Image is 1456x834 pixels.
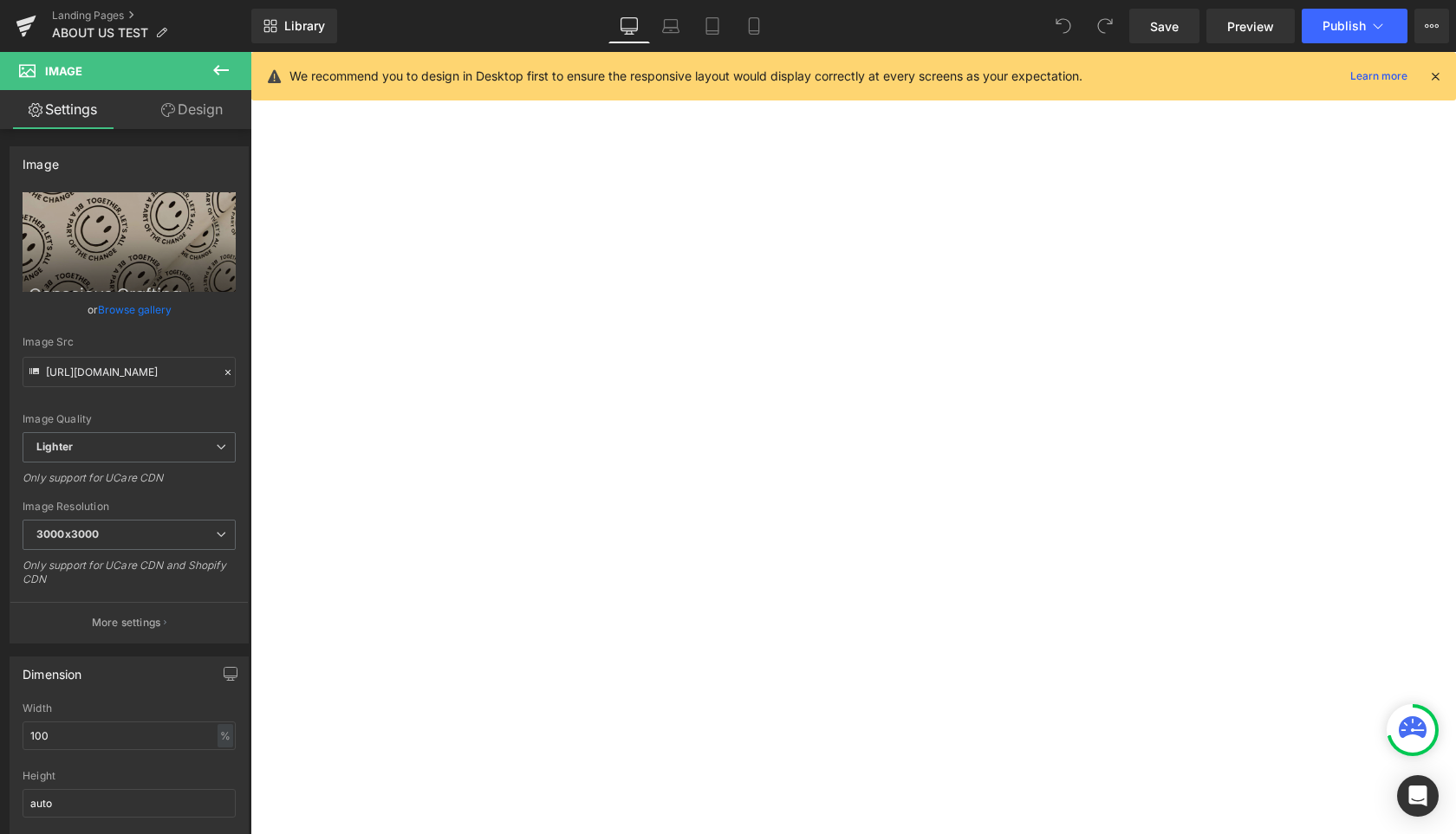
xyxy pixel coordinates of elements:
[23,301,236,319] div: or
[23,147,59,171] div: Image
[251,9,337,43] a: New Library
[289,67,1082,86] p: We recommend you to design in Desktop first to ensure the responsive layout would display correct...
[129,90,255,129] a: Design
[1397,775,1439,817] div: Open Intercom Messenger
[45,64,82,78] span: Image
[52,26,148,40] span: ABOUT US TEST
[36,527,99,540] b: 3000x3000
[1150,17,1179,36] span: Save
[23,559,236,598] div: Only support for UCare CDN and Shopify CDN
[23,357,236,387] input: Link
[284,18,325,34] span: Library
[23,657,82,682] div: Dimension
[23,721,236,750] input: auto
[1323,19,1366,33] span: Publish
[608,9,650,43] a: Desktop
[1414,9,1449,43] button: More
[1227,17,1274,36] span: Preview
[23,471,236,496] div: Only support for UCare CDN
[23,413,236,425] div: Image Quality
[650,9,692,43] a: Laptop
[23,336,236,348] div: Image Src
[92,615,161,630] p: More settings
[36,440,73,453] b: Lighter
[1206,9,1295,43] a: Preview
[52,9,251,23] a: Landing Pages
[23,789,236,818] input: auto
[1343,66,1414,87] a: Learn more
[1088,9,1122,43] button: Redo
[733,9,775,43] a: Mobile
[23,501,236,513] div: Image Resolution
[10,602,248,643] button: More settings
[23,702,236,714] div: Width
[98,294,172,325] a: Browse gallery
[1302,9,1407,43] button: Publish
[218,724,233,747] div: %
[692,9,733,43] a: Tablet
[23,770,236,782] div: Height
[1046,9,1081,43] button: Undo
